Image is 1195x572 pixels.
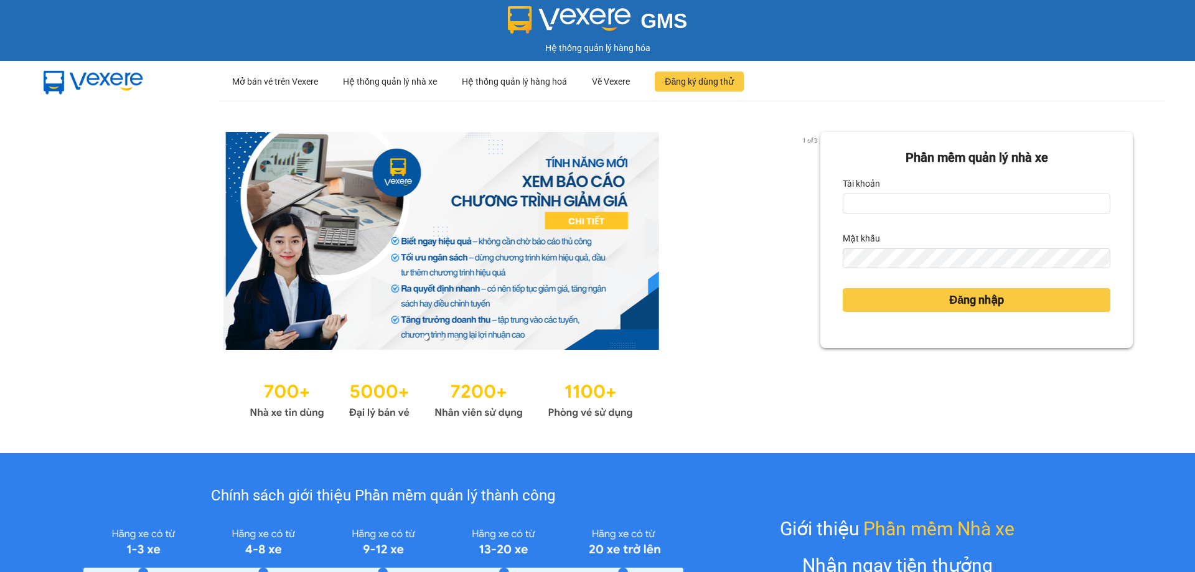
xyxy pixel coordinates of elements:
[843,228,880,248] label: Mật khẩu
[803,132,820,350] button: next slide / item
[424,335,429,340] li: slide item 1
[3,41,1192,55] div: Hệ thống quản lý hàng hóa
[508,19,688,29] a: GMS
[592,62,630,101] div: Về Vexere
[863,514,1015,543] span: Phần mềm Nhà xe
[343,62,437,101] div: Hệ thống quản lý nhà xe
[462,62,567,101] div: Hệ thống quản lý hàng hoá
[232,62,318,101] div: Mở bán vé trên Vexere
[640,9,687,32] span: GMS
[665,75,734,88] span: Đăng ký dùng thử
[508,6,631,34] img: logo 2
[799,132,820,148] p: 1 of 3
[843,194,1110,213] input: Tài khoản
[843,148,1110,167] div: Phần mềm quản lý nhà xe
[843,174,880,194] label: Tài khoản
[843,248,1110,268] input: Mật khẩu
[454,335,459,340] li: slide item 3
[439,335,444,340] li: slide item 2
[655,72,744,91] button: Đăng ký dùng thử
[62,132,80,350] button: previous slide / item
[250,375,633,422] img: Statistics.png
[780,514,1015,543] div: Giới thiệu
[843,288,1110,312] button: Đăng nhập
[83,484,683,508] div: Chính sách giới thiệu Phần mềm quản lý thành công
[31,61,156,102] img: mbUUG5Q.png
[949,291,1004,309] span: Đăng nhập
